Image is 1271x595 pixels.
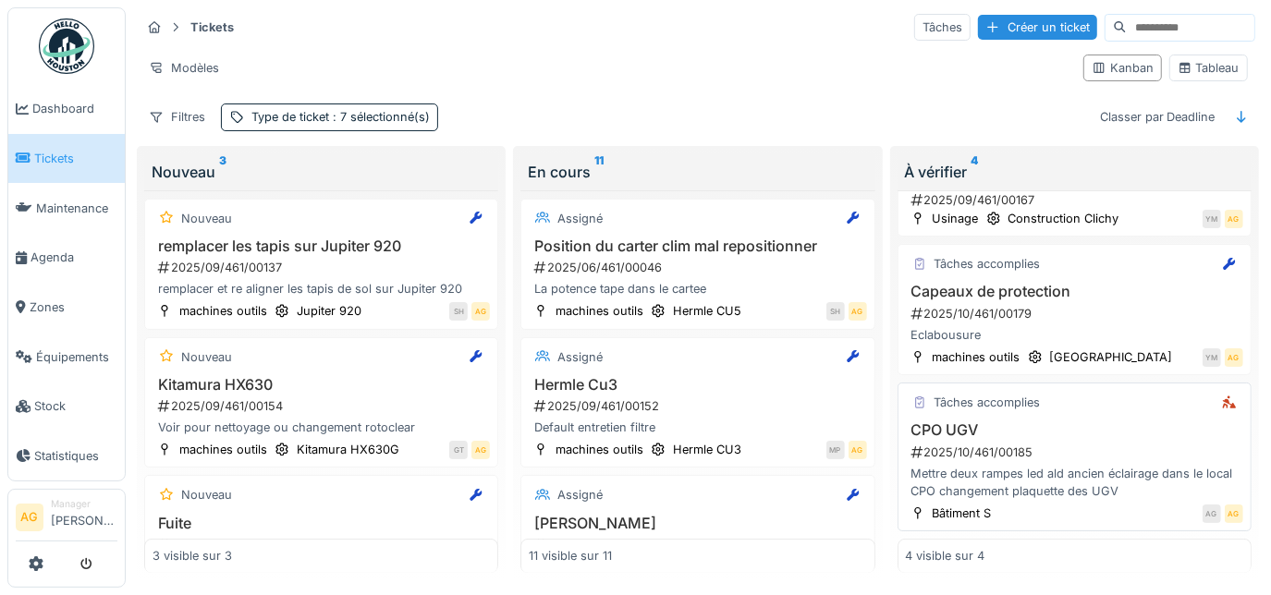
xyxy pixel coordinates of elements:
[156,536,490,553] div: 2025/10/461/00186
[30,298,117,316] span: Zones
[34,447,117,465] span: Statistiques
[1008,210,1119,227] div: Construction Clichy
[16,497,117,541] a: AG Manager[PERSON_NAME]
[1092,59,1154,77] div: Kanban
[449,441,468,459] div: GT
[557,348,603,366] div: Assigné
[935,394,1041,411] div: Tâches accomplies
[297,302,361,320] div: Jupiter 920
[910,443,1243,461] div: 2025/10/461/00185
[529,515,866,532] h3: [PERSON_NAME]
[673,302,741,320] div: Hermle CU5
[36,348,117,366] span: Équipements
[826,441,845,459] div: MP
[594,161,604,183] sup: 11
[141,103,214,130] div: Filtres
[1225,348,1243,367] div: AG
[914,14,971,41] div: Tâches
[1225,210,1243,228] div: AG
[906,547,985,565] div: 4 visible sur 4
[8,382,125,431] a: Stock
[141,55,227,81] div: Modèles
[935,255,1041,273] div: Tâches accomplies
[183,18,241,36] strong: Tickets
[156,397,490,415] div: 2025/09/461/00154
[1225,504,1243,523] div: AG
[51,497,117,511] div: Manager
[16,504,43,531] li: AG
[1203,504,1221,523] div: AG
[529,419,866,436] div: Default entretien filtre
[532,536,866,553] div: 2025/09/461/00153
[8,283,125,333] a: Zones
[529,237,866,255] h3: Position du carter clim mal repositionner
[153,237,490,255] h3: remplacer les tapis sur Jupiter 920
[557,210,603,227] div: Assigné
[906,465,1243,500] div: Mettre deux rampes led ald ancien éclairage dans le local CPO changement plaquette des UGV
[1203,210,1221,228] div: YM
[849,302,867,321] div: AG
[528,161,867,183] div: En cours
[1050,348,1173,366] div: [GEOGRAPHIC_DATA]
[34,150,117,167] span: Tickets
[826,302,845,321] div: SH
[532,397,866,415] div: 2025/09/461/00152
[219,161,226,183] sup: 3
[933,210,979,227] div: Usinage
[910,191,1243,209] div: 2025/09/461/00167
[978,15,1097,40] div: Créer un ticket
[8,233,125,283] a: Agenda
[449,302,468,321] div: SH
[39,18,94,74] img: Badge_color-CXgf-gQk.svg
[36,200,117,217] span: Maintenance
[529,280,866,297] div: La potence tape dans le cartee
[1203,348,1221,367] div: YM
[906,421,1243,439] h3: CPO UGV
[8,183,125,233] a: Maintenance
[251,108,430,126] div: Type de ticket
[972,161,979,183] sup: 4
[179,441,267,458] div: machines outils
[471,441,490,459] div: AG
[673,441,741,458] div: Hermle CU3
[933,348,1020,366] div: machines outils
[529,547,612,565] div: 11 visible sur 11
[153,280,490,297] div: remplacer et re aligner les tapis de sol sur Jupiter 920
[152,161,491,183] div: Nouveau
[153,547,232,565] div: 3 visible sur 3
[1178,59,1240,77] div: Tableau
[156,259,490,276] div: 2025/09/461/00137
[153,376,490,394] h3: Kitamura HX630
[32,100,117,117] span: Dashboard
[153,419,490,436] div: Voir pour nettoyage ou changement rotoclear
[1092,103,1224,130] div: Classer par Deadline
[329,110,430,124] span: : 7 sélectionné(s)
[849,441,867,459] div: AG
[8,84,125,134] a: Dashboard
[556,441,643,458] div: machines outils
[905,161,1244,183] div: À vérifier
[471,302,490,321] div: AG
[297,441,399,458] div: Kitamura HX630G
[181,486,232,504] div: Nouveau
[8,431,125,481] a: Statistiques
[532,259,866,276] div: 2025/06/461/00046
[8,134,125,184] a: Tickets
[181,210,232,227] div: Nouveau
[529,376,866,394] h3: Hermle Cu3
[906,326,1243,344] div: Eclabousure
[906,283,1243,300] h3: Capeaux de protection
[51,497,117,537] li: [PERSON_NAME]
[31,249,117,266] span: Agenda
[910,305,1243,322] div: 2025/10/461/00179
[181,348,232,366] div: Nouveau
[933,504,992,522] div: Bâtiment S
[556,302,643,320] div: machines outils
[34,397,117,415] span: Stock
[8,332,125,382] a: Équipements
[153,515,490,532] h3: Fuite
[179,302,267,320] div: machines outils
[557,486,603,504] div: Assigné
